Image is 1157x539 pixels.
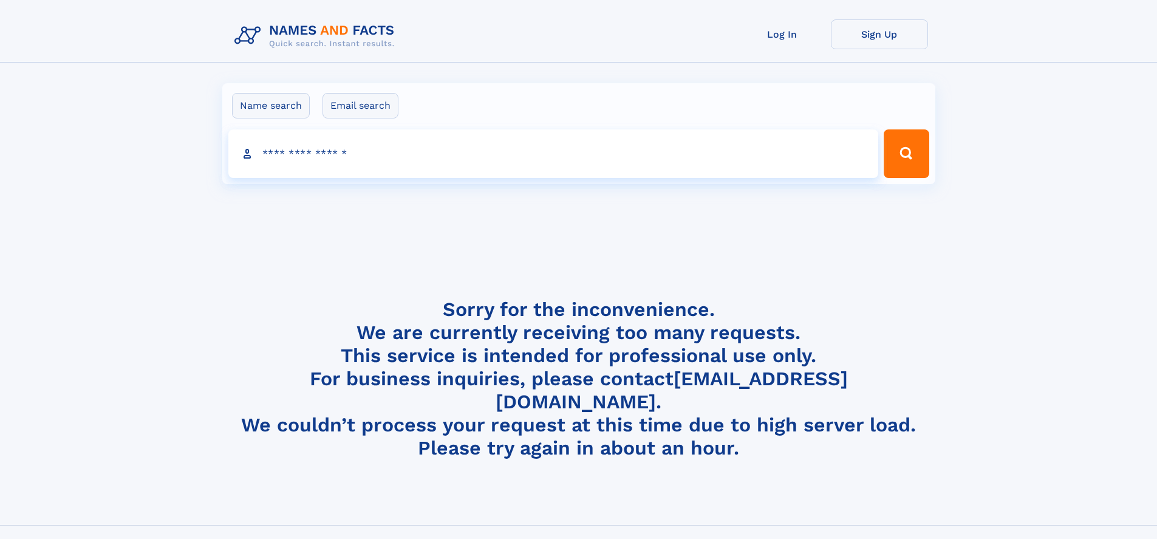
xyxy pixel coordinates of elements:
[228,129,879,178] input: search input
[232,93,310,118] label: Name search
[884,129,929,178] button: Search Button
[323,93,398,118] label: Email search
[734,19,831,49] a: Log In
[230,298,928,460] h4: Sorry for the inconvenience. We are currently receiving too many requests. This service is intend...
[496,367,848,413] a: [EMAIL_ADDRESS][DOMAIN_NAME]
[230,19,404,52] img: Logo Names and Facts
[831,19,928,49] a: Sign Up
